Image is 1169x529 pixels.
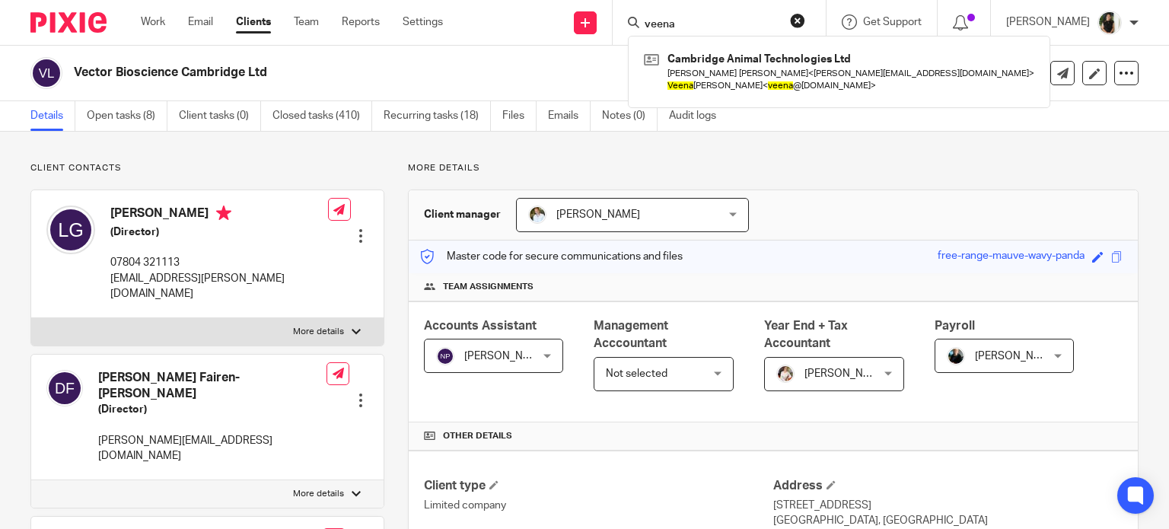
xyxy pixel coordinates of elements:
[773,478,1123,494] h4: Address
[98,433,326,464] p: [PERSON_NAME][EMAIL_ADDRESS][DOMAIN_NAME]
[272,101,372,131] a: Closed tasks (410)
[98,402,326,417] h5: (Director)
[790,13,805,28] button: Clear
[804,368,888,379] span: [PERSON_NAME]
[602,101,658,131] a: Notes (0)
[1097,11,1122,35] img: Janice%20Tang.jpeg
[443,430,512,442] span: Other details
[548,101,591,131] a: Emails
[773,513,1123,528] p: [GEOGRAPHIC_DATA], [GEOGRAPHIC_DATA]
[975,351,1059,362] span: [PERSON_NAME]
[74,65,760,81] h2: Vector Bioscience Cambridge Ltd
[669,101,728,131] a: Audit logs
[424,207,501,222] h3: Client manager
[30,57,62,89] img: svg%3E
[179,101,261,131] a: Client tasks (0)
[46,206,95,254] img: svg%3E
[216,206,231,221] i: Primary
[236,14,271,30] a: Clients
[110,206,328,225] h4: [PERSON_NAME]
[408,162,1139,174] p: More details
[776,365,795,383] img: Kayleigh%20Henson.jpeg
[443,281,534,293] span: Team assignments
[528,206,546,224] img: sarah-royle.jpg
[935,320,975,332] span: Payroll
[773,498,1123,513] p: [STREET_ADDRESS]
[643,18,780,32] input: Search
[420,249,683,264] p: Master code for secure communications and files
[98,370,326,403] h4: [PERSON_NAME] Fairen-[PERSON_NAME]
[110,255,328,270] p: 07804 321113
[30,101,75,131] a: Details
[606,368,667,379] span: Not selected
[110,225,328,240] h5: (Director)
[342,14,380,30] a: Reports
[938,248,1085,266] div: free-range-mauve-wavy-panda
[110,271,328,302] p: [EMAIL_ADDRESS][PERSON_NAME][DOMAIN_NAME]
[556,209,640,220] span: [PERSON_NAME]
[947,347,965,365] img: nicky-partington.jpg
[188,14,213,30] a: Email
[863,17,922,27] span: Get Support
[424,498,773,513] p: Limited company
[141,14,165,30] a: Work
[764,320,848,349] span: Year End + Tax Accountant
[30,12,107,33] img: Pixie
[1006,14,1090,30] p: [PERSON_NAME]
[293,326,344,338] p: More details
[403,14,443,30] a: Settings
[46,370,83,406] img: svg%3E
[424,478,773,494] h4: Client type
[87,101,167,131] a: Open tasks (8)
[594,320,668,349] span: Management Acccountant
[424,320,537,332] span: Accounts Assistant
[384,101,491,131] a: Recurring tasks (18)
[502,101,537,131] a: Files
[464,351,548,362] span: [PERSON_NAME]
[294,14,319,30] a: Team
[293,488,344,500] p: More details
[30,162,384,174] p: Client contacts
[436,347,454,365] img: svg%3E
